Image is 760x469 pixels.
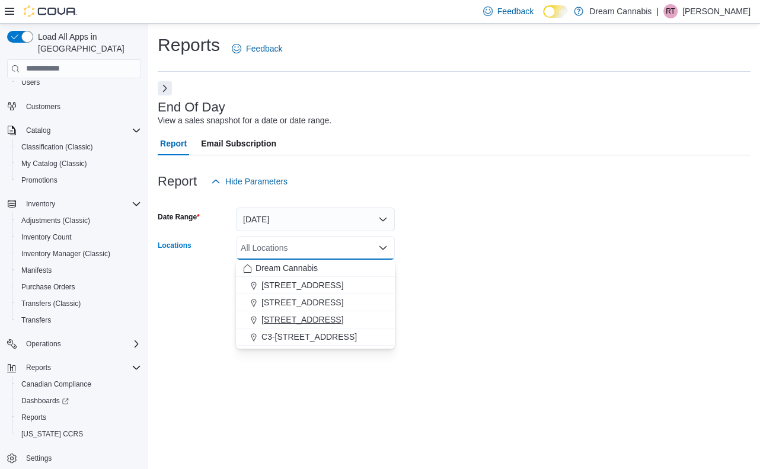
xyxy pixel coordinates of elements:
[12,279,146,295] button: Purchase Orders
[21,360,141,375] span: Reports
[17,296,141,311] span: Transfers (Classic)
[17,230,141,244] span: Inventory Count
[21,451,141,465] span: Settings
[17,75,44,90] a: Users
[12,245,146,262] button: Inventory Manager (Classic)
[26,102,60,111] span: Customers
[21,451,56,465] a: Settings
[656,4,659,18] p: |
[17,247,141,261] span: Inventory Manager (Classic)
[17,140,98,154] a: Classification (Classic)
[17,173,141,187] span: Promotions
[12,212,146,229] button: Adjustments (Classic)
[17,230,76,244] a: Inventory Count
[261,331,357,343] span: C3-[STREET_ADDRESS]
[2,449,146,467] button: Settings
[21,360,56,375] button: Reports
[543,5,568,18] input: Dark Mode
[236,277,395,294] button: [STREET_ADDRESS]
[2,196,146,212] button: Inventory
[497,5,534,17] span: Feedback
[378,243,388,253] button: Close list of options
[12,172,146,189] button: Promotions
[21,249,110,259] span: Inventory Manager (Classic)
[17,377,141,391] span: Canadian Compliance
[158,241,191,250] label: Locations
[2,98,146,115] button: Customers
[227,37,287,60] a: Feedback
[12,426,146,442] button: [US_STATE] CCRS
[17,410,141,425] span: Reports
[21,379,91,389] span: Canadian Compliance
[236,260,395,277] button: Dream Cannabis
[17,263,56,277] a: Manifests
[26,126,50,135] span: Catalog
[17,140,141,154] span: Classification (Classic)
[17,213,95,228] a: Adjustments (Classic)
[17,427,88,441] a: [US_STATE] CCRS
[261,296,343,308] span: [STREET_ADDRESS]
[158,114,331,127] div: View a sales snapshot for a date or date range.
[17,313,56,327] a: Transfers
[2,122,146,139] button: Catalog
[12,229,146,245] button: Inventory Count
[12,139,146,155] button: Classification (Classic)
[17,213,141,228] span: Adjustments (Classic)
[17,75,141,90] span: Users
[21,337,66,351] button: Operations
[12,409,146,426] button: Reports
[261,279,343,291] span: [STREET_ADDRESS]
[17,247,115,261] a: Inventory Manager (Classic)
[158,81,172,95] button: Next
[26,339,61,349] span: Operations
[17,173,62,187] a: Promotions
[236,260,395,346] div: Choose from the following options
[24,5,77,17] img: Cova
[17,394,141,408] span: Dashboards
[2,336,146,352] button: Operations
[21,123,141,138] span: Catalog
[158,33,220,57] h1: Reports
[21,99,141,114] span: Customers
[33,31,141,55] span: Load All Apps in [GEOGRAPHIC_DATA]
[682,4,751,18] p: [PERSON_NAME]
[21,78,40,87] span: Users
[12,262,146,279] button: Manifests
[12,155,146,172] button: My Catalog (Classic)
[26,454,52,463] span: Settings
[17,157,92,171] a: My Catalog (Classic)
[21,337,141,351] span: Operations
[21,315,51,325] span: Transfers
[17,296,85,311] a: Transfers (Classic)
[21,232,72,242] span: Inventory Count
[26,363,51,372] span: Reports
[12,312,146,328] button: Transfers
[158,174,197,189] h3: Report
[236,294,395,311] button: [STREET_ADDRESS]
[236,208,395,231] button: [DATE]
[158,212,200,222] label: Date Range
[206,170,292,193] button: Hide Parameters
[666,4,675,18] span: RT
[225,176,288,187] span: Hide Parameters
[21,282,75,292] span: Purchase Orders
[12,376,146,393] button: Canadian Compliance
[17,377,96,391] a: Canadian Compliance
[261,314,343,326] span: [STREET_ADDRESS]
[21,266,52,275] span: Manifests
[21,159,87,168] span: My Catalog (Classic)
[17,157,141,171] span: My Catalog (Classic)
[17,410,51,425] a: Reports
[21,429,83,439] span: [US_STATE] CCRS
[21,197,60,211] button: Inventory
[160,132,187,155] span: Report
[21,142,93,152] span: Classification (Classic)
[21,176,58,185] span: Promotions
[663,4,678,18] div: Robert Taylor
[158,100,225,114] h3: End Of Day
[2,359,146,376] button: Reports
[12,295,146,312] button: Transfers (Classic)
[21,197,141,211] span: Inventory
[236,328,395,346] button: C3-[STREET_ADDRESS]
